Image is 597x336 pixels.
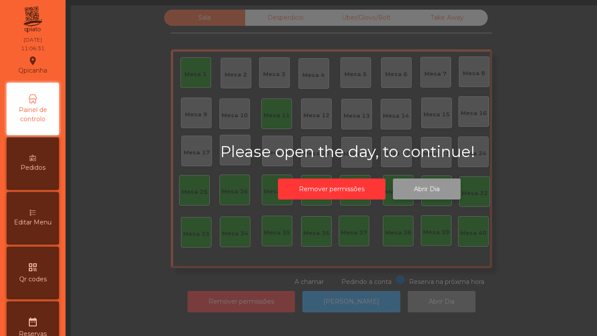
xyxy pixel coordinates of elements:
i: location_on [28,56,38,66]
div: 11:06:31 [21,45,45,52]
i: date_range [28,317,38,327]
button: Remover permissões [278,178,385,200]
h2: Please open the day, to continue! [220,143,519,161]
div: [DATE] [24,36,42,44]
span: Qr codes [19,275,47,284]
i: qr_code [28,262,38,273]
span: Pedidos [21,163,45,172]
button: Abrir Dia [393,178,461,200]
span: Painel de controlo [9,105,57,124]
span: Editar Menu [14,218,52,227]
img: qpiato [22,4,43,35]
div: Qpicanha [18,54,47,76]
